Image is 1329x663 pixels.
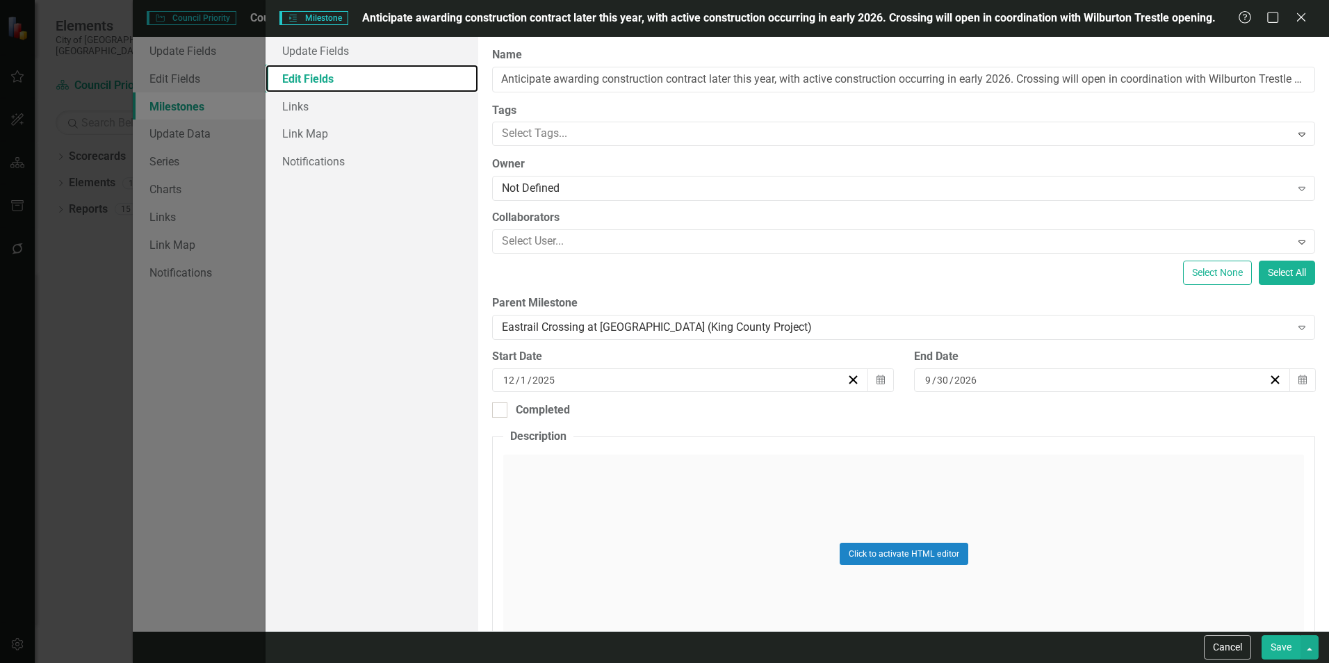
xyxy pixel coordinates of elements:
label: Owner [492,156,1315,172]
span: / [949,374,954,386]
a: Links [266,92,478,120]
div: Eastrail Crossing at [GEOGRAPHIC_DATA] (King County Project) [502,320,1290,336]
a: Edit Fields [266,65,478,92]
button: Select None [1183,261,1252,285]
div: Completed [516,402,570,418]
a: Notifications [266,147,478,175]
span: Anticipate awarding construction contract later this year, with active construction occurring in ... [362,11,1216,24]
span: Milestone [279,11,348,25]
span: / [516,374,520,386]
label: Tags [492,103,1315,119]
legend: Description [503,429,573,445]
button: Cancel [1204,635,1251,660]
span: / [528,374,532,386]
label: Parent Milestone [492,295,1315,311]
button: Click to activate HTML editor [840,543,968,565]
button: Select All [1259,261,1315,285]
label: Collaborators [492,210,1315,226]
a: Update Fields [266,37,478,65]
button: Save [1262,635,1301,660]
a: Link Map [266,120,478,147]
input: Milestone Name [492,67,1315,92]
label: Name [492,47,1315,63]
div: End Date [914,349,1315,365]
div: Start Date [492,349,893,365]
span: / [932,374,936,386]
div: Not Defined [502,181,1290,197]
